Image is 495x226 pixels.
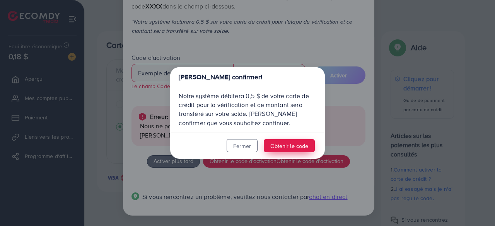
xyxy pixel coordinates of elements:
[233,142,251,150] font: Fermer
[179,72,262,82] font: [PERSON_NAME] confirmer!
[179,92,309,127] font: Notre système débitera 0,5 $ de votre carte de crédit pour la vérification et ce montant sera tra...
[264,139,315,152] button: Obtenir le code
[270,142,308,150] font: Obtenir le code
[361,102,489,220] iframe: Chat
[227,139,258,152] button: Fermer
